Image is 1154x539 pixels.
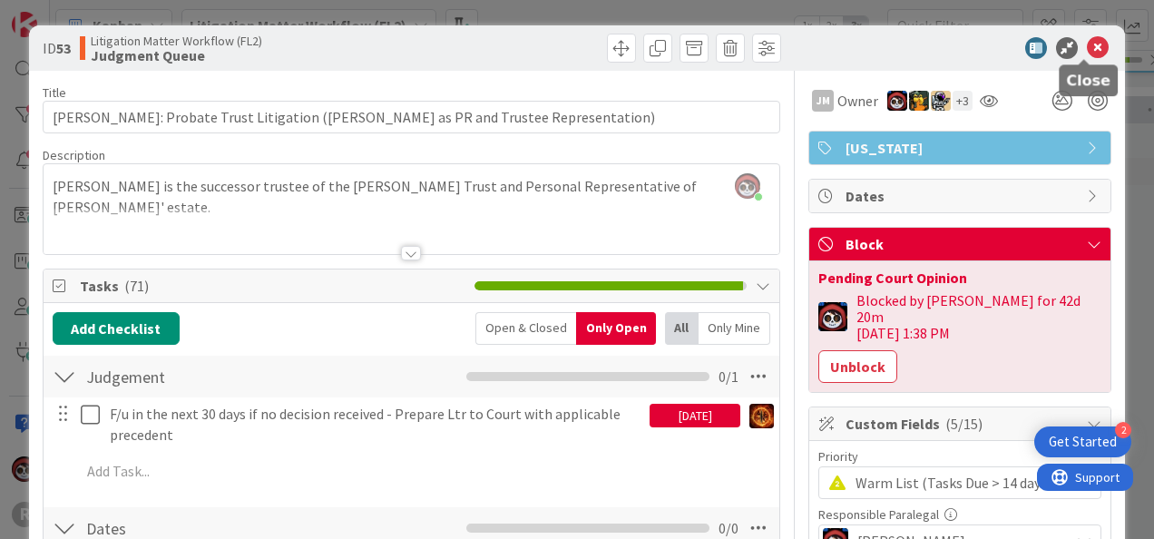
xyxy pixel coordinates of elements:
div: + 3 [953,91,973,111]
span: Custom Fields [846,413,1078,435]
div: Pending Court Opinion [818,270,1101,285]
span: Warm List (Tasks Due > 14 days) [856,470,1061,495]
img: TR [749,404,774,428]
span: ID [43,37,71,59]
span: Tasks [80,275,465,297]
img: TM [931,91,951,111]
h5: Close [1066,72,1110,89]
div: [DATE] [650,404,740,427]
span: Owner [837,90,878,112]
label: Title [43,84,66,101]
button: Add Checklist [53,312,180,345]
span: Block [846,233,1078,255]
b: 53 [56,39,71,57]
img: efyPljKj6gaW2F5hrzZcLlhqqXRxmi01.png [735,173,760,199]
img: JS [818,302,847,331]
input: Add Checklist... [80,360,378,393]
div: Blocked by [PERSON_NAME] for 42d 20m [DATE] 1:38 PM [856,292,1101,341]
div: Responsible Paralegal [818,508,1101,521]
div: Get Started [1049,433,1117,451]
div: Open & Closed [475,312,576,345]
span: Dates [846,185,1078,207]
div: Open Get Started checklist, remaining modules: 2 [1034,426,1131,457]
span: 0 / 0 [719,517,738,539]
div: Priority [818,450,1101,463]
span: ( 71 ) [124,277,149,295]
p: [PERSON_NAME] is the successor trustee of the [PERSON_NAME] Trust and Personal Representative of ... [53,176,770,217]
span: Description [43,147,105,163]
span: Support [38,3,83,24]
span: Litigation Matter Workflow (FL2) [91,34,262,48]
span: ( 5/15 ) [945,415,983,433]
div: All [665,312,699,345]
div: Only Open [576,312,656,345]
img: JS [887,91,907,111]
span: 0 / 1 [719,366,738,387]
b: Judgment Queue [91,48,262,63]
p: F/u in the next 30 days if no decision received - Prepare Ltr to Court with applicable precedent [110,404,642,445]
div: JM [812,90,834,112]
span: [US_STATE] [846,137,1078,159]
div: 2 [1115,422,1131,438]
input: type card name here... [43,101,780,133]
div: Only Mine [699,312,770,345]
button: Unblock [818,350,897,383]
img: MR [909,91,929,111]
